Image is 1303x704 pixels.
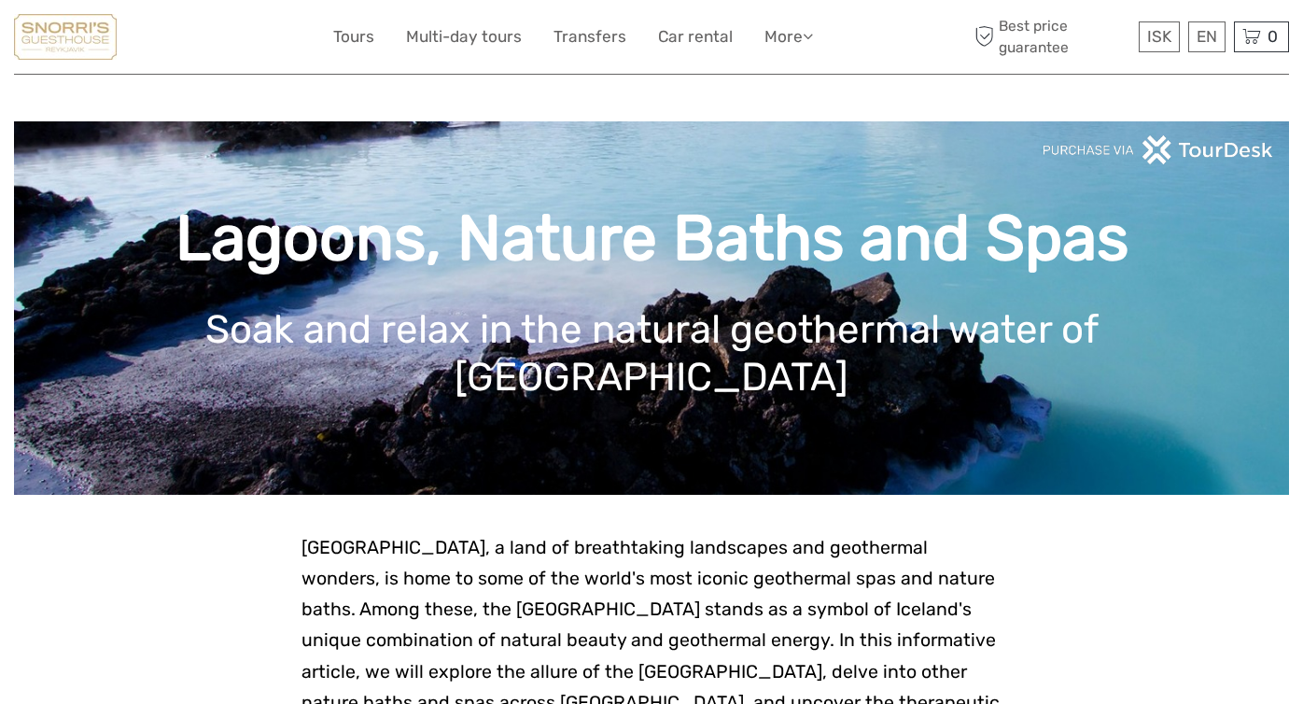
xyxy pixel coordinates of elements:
a: Multi-day tours [406,23,522,50]
img: Snorri's Guesthouse [14,14,117,60]
a: Tours [333,23,374,50]
a: Transfers [553,23,626,50]
h1: Lagoons, Nature Baths and Spas [42,201,1261,276]
span: Best price guarantee [971,16,1135,57]
h1: Soak and relax in the natural geothermal water of [GEOGRAPHIC_DATA] [42,306,1261,401]
a: Car rental [658,23,733,50]
span: ISK [1147,27,1171,46]
a: More [764,23,813,50]
img: PurchaseViaTourDeskwhite.png [1042,135,1275,164]
span: 0 [1265,27,1281,46]
div: EN [1188,21,1226,52]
